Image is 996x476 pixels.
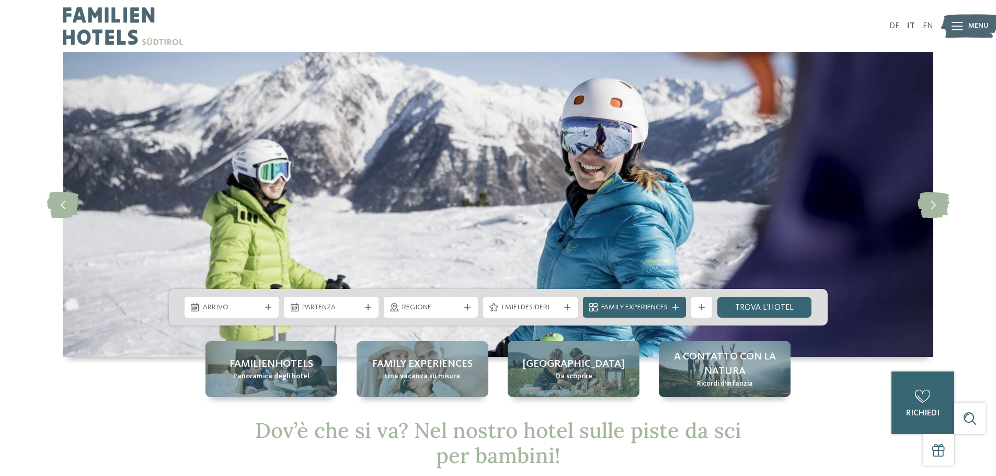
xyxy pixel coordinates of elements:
span: [GEOGRAPHIC_DATA] [523,357,625,371]
span: Una vacanza su misura [385,371,460,382]
a: DE [889,22,899,30]
a: richiedi [891,371,954,434]
a: Hotel sulle piste da sci per bambini: divertimento senza confini [GEOGRAPHIC_DATA] Da scoprire [508,341,639,397]
span: Da scoprire [555,371,592,382]
span: Partenza [302,303,360,313]
span: Family Experiences [601,303,668,313]
span: Family experiences [372,357,473,371]
a: Hotel sulle piste da sci per bambini: divertimento senza confini Familienhotels Panoramica degli ... [205,341,337,397]
span: A contatto con la natura [669,350,780,379]
a: IT [907,22,915,30]
span: I miei desideri [501,303,559,313]
span: Ricordi d’infanzia [697,379,753,389]
span: Arrivo [203,303,261,313]
span: Panoramica degli hotel [233,371,310,382]
span: richiedi [906,409,940,417]
img: Hotel sulle piste da sci per bambini: divertimento senza confini [63,52,933,357]
span: Familienhotels [230,357,313,371]
a: trova l’hotel [717,297,812,318]
a: EN [923,22,933,30]
span: Dov’è che si va? Nel nostro hotel sulle piste da sci per bambini! [255,417,741,469]
a: Hotel sulle piste da sci per bambini: divertimento senza confini A contatto con la natura Ricordi... [659,341,791,397]
span: Regione [402,303,460,313]
a: Hotel sulle piste da sci per bambini: divertimento senza confini Family experiences Una vacanza s... [357,341,488,397]
span: Menu [968,21,989,31]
